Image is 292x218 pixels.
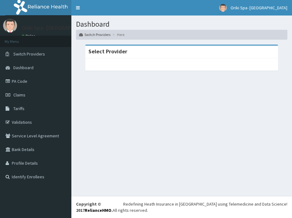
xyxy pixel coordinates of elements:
h1: Dashboard [76,20,287,28]
span: Switch Providers [13,51,45,57]
li: Here [111,32,124,37]
strong: Copyright © 2017 . [76,201,113,213]
p: Oriki Spa- [GEOGRAPHIC_DATA] [22,25,97,31]
div: Redefining Heath Insurance in [GEOGRAPHIC_DATA] using Telemedicine and Data Science! [123,201,287,207]
img: User Image [219,4,227,12]
span: Oriki Spa- [GEOGRAPHIC_DATA] [231,5,287,11]
img: User Image [3,19,17,33]
a: Switch Providers [79,32,110,37]
strong: Select Provider [88,48,127,55]
footer: All rights reserved. [71,196,292,218]
a: RelianceHMO [85,207,111,213]
a: Online [22,34,37,38]
span: Claims [13,92,25,98]
span: Tariffs [13,106,25,111]
span: Dashboard [13,65,34,70]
